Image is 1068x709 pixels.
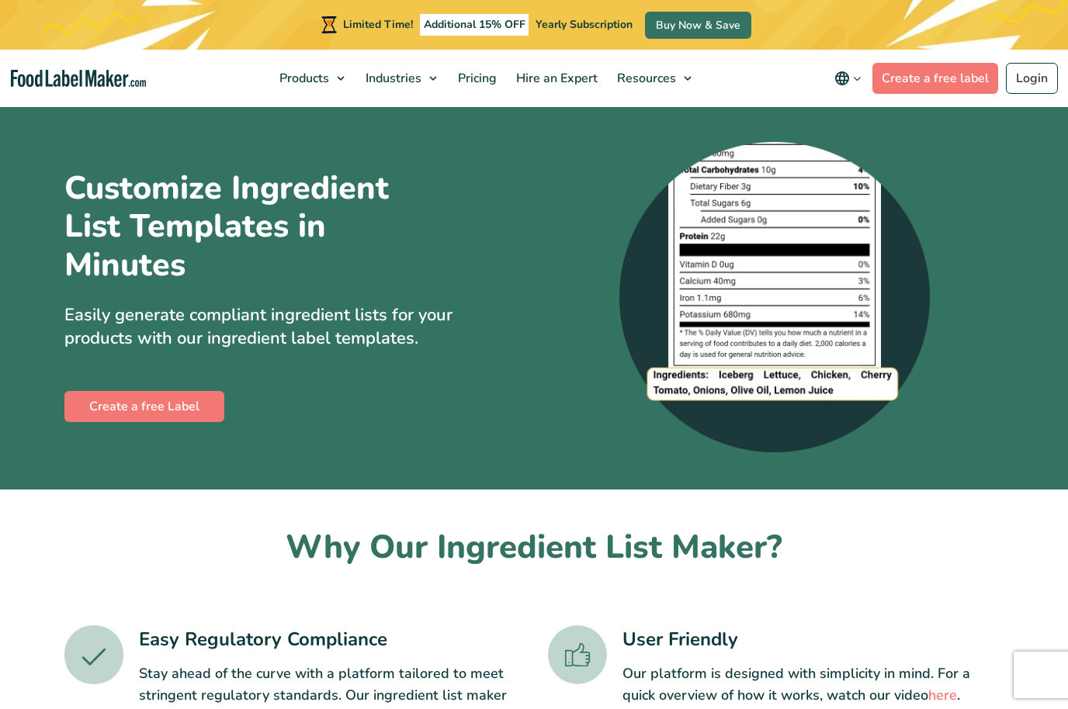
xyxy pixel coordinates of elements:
[608,50,699,107] a: Resources
[343,17,413,32] span: Limited Time!
[270,50,352,107] a: Products
[64,169,453,285] h1: Customize Ingredient List Templates in Minutes
[449,50,503,107] a: Pricing
[622,662,1004,707] p: Our platform is designed with simplicity in mind. For a quick overview of how it works, watch our...
[536,17,633,32] span: Yearly Subscription
[64,391,224,422] a: Create a free Label
[139,625,521,653] h3: Easy Regulatory Compliance
[645,12,751,39] a: Buy Now & Save
[548,625,607,684] img: A green thumbs up icon.
[928,686,957,704] a: here
[511,70,599,87] span: Hire an Expert
[507,50,604,107] a: Hire an Expert
[275,70,331,87] span: Products
[64,625,123,684] img: A green tick icon.
[356,50,445,107] a: Industries
[64,527,1004,569] h2: Why Our Ingredient List Maker?
[622,625,1004,653] h3: User Friendly
[872,63,998,94] a: Create a free label
[612,70,678,87] span: Resources
[361,70,423,87] span: Industries
[1006,63,1058,94] a: Login
[619,142,930,452] img: A zoomed-in screenshot of an ingredient list at the bottom of a nutrition label.
[420,14,529,36] span: Additional 15% OFF
[453,70,498,87] span: Pricing
[64,303,522,351] p: Easily generate compliant ingredient lists for your products with our ingredient label templates.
